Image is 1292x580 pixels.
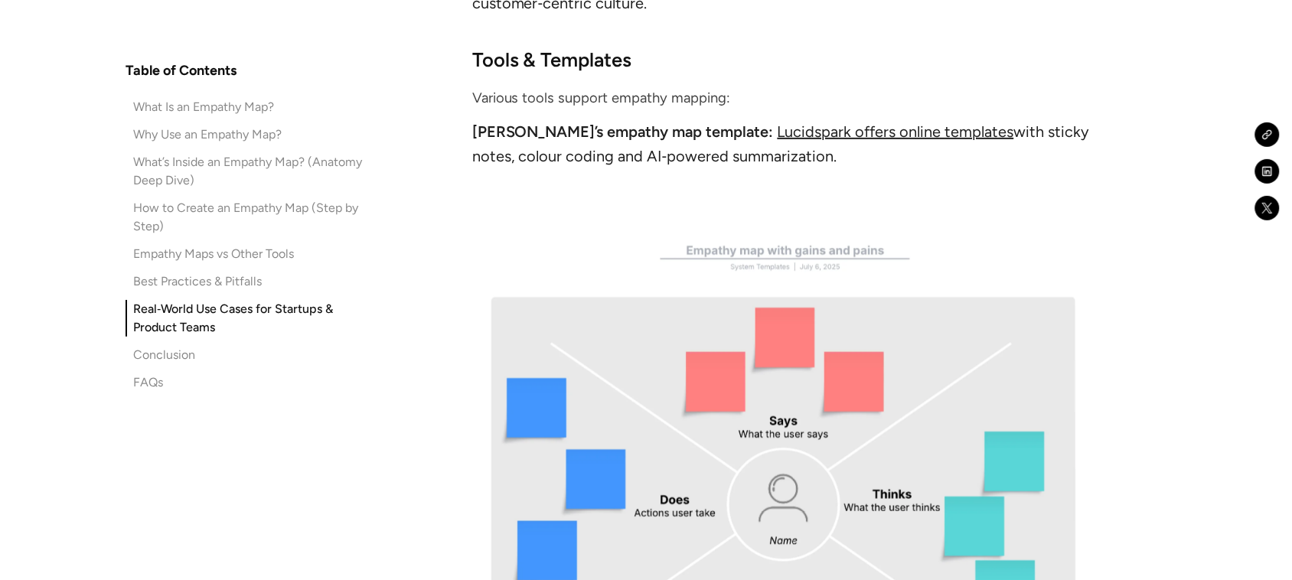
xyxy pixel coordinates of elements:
div: Real‑World Use Cases for Startups & Product Teams [133,300,367,337]
h4: Table of Contents [126,61,237,80]
div: Best Practices & Pitfalls [133,272,262,291]
a: What’s Inside an Empathy Map? (Anatomy Deep Dive) [126,153,367,190]
div: What’s Inside an Empathy Map? (Anatomy Deep Dive) [133,153,367,190]
div: Why Use an Empathy Map? [133,125,282,144]
li: with sticky notes, colour coding and AI‑powered summarization. [472,119,1095,168]
a: FAQs [126,373,367,392]
div: How to Create an Empathy Map (Step by Step) [133,199,367,236]
a: Real‑World Use Cases for Startups & Product Teams [126,300,367,337]
a: How to Create an Empathy Map (Step by Step) [126,199,367,236]
a: What Is an Empathy Map? [126,98,367,116]
a: Best Practices & Pitfalls [126,272,367,291]
div: Conclusion [133,346,195,364]
div: What Is an Empathy Map? [133,98,274,116]
a: Conclusion [126,346,367,364]
div: Empathy Maps vs Other Tools [133,245,294,263]
a: Empathy Maps vs Other Tools [126,245,367,263]
a: Lucidspark offers online templates [778,122,1014,141]
a: Why Use an Empathy Map? [126,125,367,144]
p: Various tools support empathy mapping: [472,86,1095,110]
strong: Tools & Templates [472,48,632,71]
div: FAQs [133,373,163,392]
strong: [PERSON_NAME]’s empathy map template: [472,122,774,141]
